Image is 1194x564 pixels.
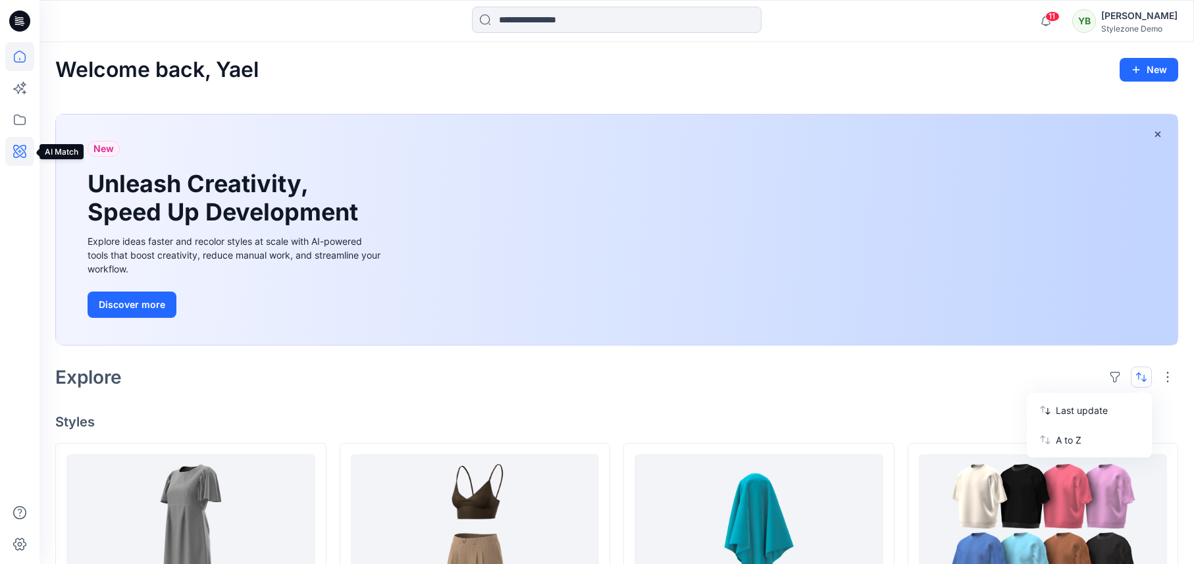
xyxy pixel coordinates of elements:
button: Discover more [88,292,176,318]
span: 11 [1045,11,1060,22]
div: YB [1072,9,1096,33]
div: [PERSON_NAME] [1101,8,1178,24]
button: New [1120,58,1178,82]
p: Last update [1056,403,1139,417]
a: Discover more [88,292,384,318]
h2: Explore [55,367,122,388]
div: Stylezone Demo [1101,24,1178,34]
h4: Styles [55,414,1178,430]
h1: Unleash Creativity, Speed Up Development [88,170,364,226]
p: A to Z [1056,433,1139,447]
h2: Welcome back, Yael [55,58,259,82]
span: New [93,141,114,157]
div: Explore ideas faster and recolor styles at scale with AI-powered tools that boost creativity, red... [88,234,384,276]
